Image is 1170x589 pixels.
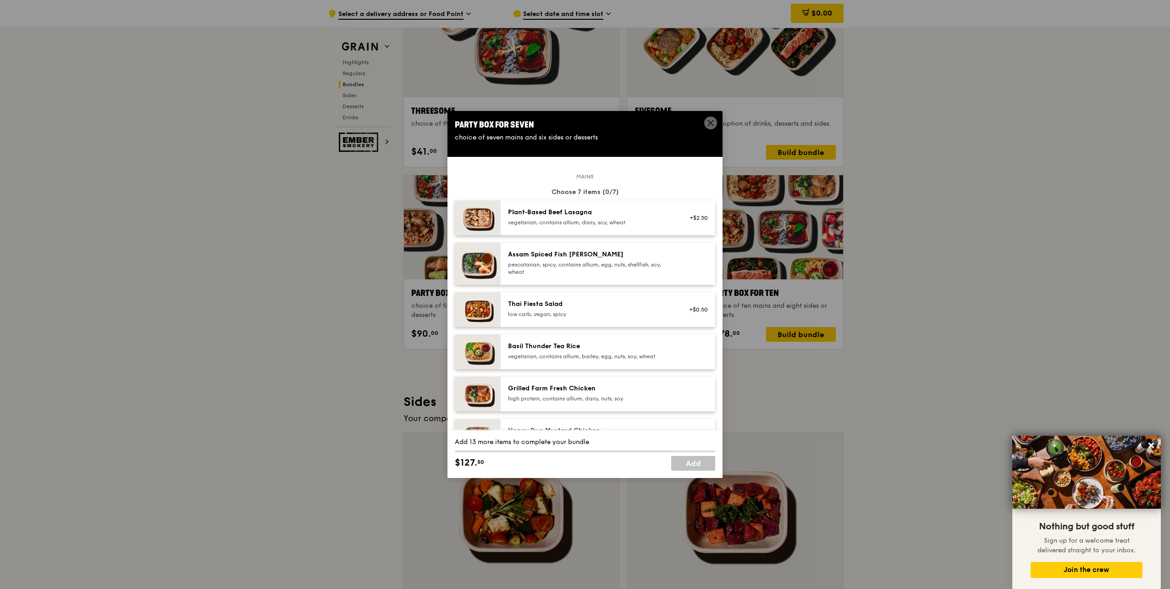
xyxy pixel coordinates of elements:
[455,419,501,454] img: daily_normal_Honey_Duo_Mustard_Chicken__Horizontal_.jpg
[508,395,673,402] div: high protein, contains allium, dairy, nuts, soy
[455,377,501,411] img: daily_normal_HORZ-Grilled-Farm-Fresh-Chicken.jpg
[1039,521,1134,532] span: Nothing but good stuff
[455,438,715,447] div: Add 13 more items to complete your bundle
[671,456,715,471] a: Add
[684,214,708,222] div: +$2.50
[455,200,501,235] img: daily_normal_Citrusy-Cauliflower-Plant-Based-Lasagna-HORZ.jpg
[508,219,673,226] div: vegetarian, contains allium, dairy, soy, wheat
[477,458,484,466] span: 50
[508,208,673,217] div: Plant‑Based Beef Lasagna
[455,334,501,369] img: daily_normal_HORZ-Basil-Thunder-Tea-Rice.jpg
[455,118,715,131] div: Party Box for Seven
[455,456,477,470] span: $127.
[1144,438,1159,453] button: Close
[455,292,501,327] img: daily_normal_Thai_Fiesta_Salad__Horizontal_.jpg
[455,188,715,197] div: Choose 7 items (0/7)
[1012,436,1161,509] img: DSC07876-Edit02-Large.jpeg
[508,426,673,435] div: Honey Duo Mustard Chicken
[508,311,673,318] div: low carb, vegan, spicy
[508,300,673,309] div: Thai Fiesta Salad
[1038,537,1136,554] span: Sign up for a welcome treat delivered straight to your inbox.
[455,243,501,285] img: daily_normal_Assam_Spiced_Fish_Curry__Horizontal_.jpg
[573,173,597,180] span: Mains
[508,384,673,393] div: Grilled Farm Fresh Chicken
[1031,562,1142,578] button: Join the crew
[508,250,673,259] div: Assam Spiced Fish [PERSON_NAME]
[508,261,673,276] div: pescatarian, spicy, contains allium, egg, nuts, shellfish, soy, wheat
[508,353,673,360] div: vegetarian, contains allium, barley, egg, nuts, soy, wheat
[455,133,715,142] div: choice of seven mains and six sides or desserts
[684,306,708,313] div: +$0.50
[508,342,673,351] div: Basil Thunder Tea Rice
